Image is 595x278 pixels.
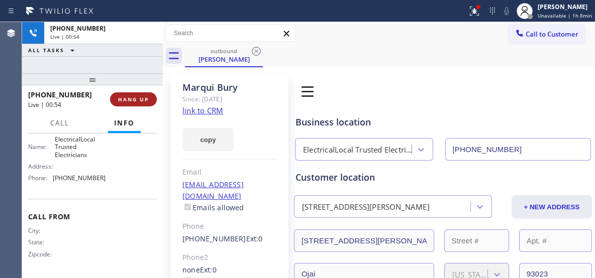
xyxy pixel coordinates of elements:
[500,4,514,18] button: Mute
[28,212,157,221] span: Call From
[28,100,61,109] span: Live | 00:54
[186,55,262,64] div: [PERSON_NAME]
[182,221,277,232] div: Phone
[182,93,277,105] div: Since: [DATE]
[182,252,277,263] div: Phone2
[55,135,105,159] span: ElectricalLocal Trusted Electricians
[182,105,223,115] a: link to CRM
[538,12,592,19] span: Unavailable | 1h 8min
[53,174,106,182] span: [PHONE_NUMBER]
[50,33,79,40] span: Live | 00:54
[22,44,84,56] button: ALL TASKS
[28,163,55,170] span: Address:
[50,118,69,127] span: Call
[186,47,262,55] div: outbound
[182,82,277,93] div: Marqui Bury
[28,227,55,234] span: City:
[508,25,585,44] button: Call to Customer
[444,229,509,252] input: Street #
[293,77,322,105] img: 0z2ufo+1LK1lpbjt5drc1XD0bnnlpun5fRe3jBXTlaPqG+JvTQggABAgRuCwj6M7qMMI5mZPQW9JGuOgECBAj8BAT92W+QEcb...
[295,115,590,129] div: Business location
[303,144,413,156] div: ElectricalLocal Trusted Electricians
[246,234,263,243] span: Ext: 0
[519,229,592,252] input: Apt. #
[182,128,234,151] button: copy
[295,171,590,184] div: Customer location
[44,113,75,133] button: Call
[28,47,64,54] span: ALL TASKS
[28,143,55,151] span: Name:
[110,92,157,106] button: HANG UP
[28,90,92,99] span: [PHONE_NUMBER]
[28,250,55,258] span: Zipcode:
[28,238,55,246] span: State:
[166,25,295,41] input: Search
[526,30,578,39] span: Call to Customer
[182,167,277,178] div: Email
[200,265,217,274] span: Ext: 0
[182,203,244,212] label: Emails allowed
[512,195,592,218] button: + NEW ADDRESS
[294,229,434,252] input: Address
[186,45,262,66] div: Marqui Bury
[184,204,191,210] input: Emails allowed
[28,174,53,182] span: Phone:
[538,3,592,11] div: [PERSON_NAME]
[50,24,106,33] span: [PHONE_NUMBER]
[445,138,591,161] input: Phone Number
[182,234,246,243] a: [PHONE_NUMBER]
[108,113,141,133] button: Info
[114,118,135,127] span: Info
[118,96,149,103] span: HANG UP
[182,180,244,201] a: [EMAIL_ADDRESS][DOMAIN_NAME]
[302,201,430,213] div: [STREET_ADDRESS][PERSON_NAME]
